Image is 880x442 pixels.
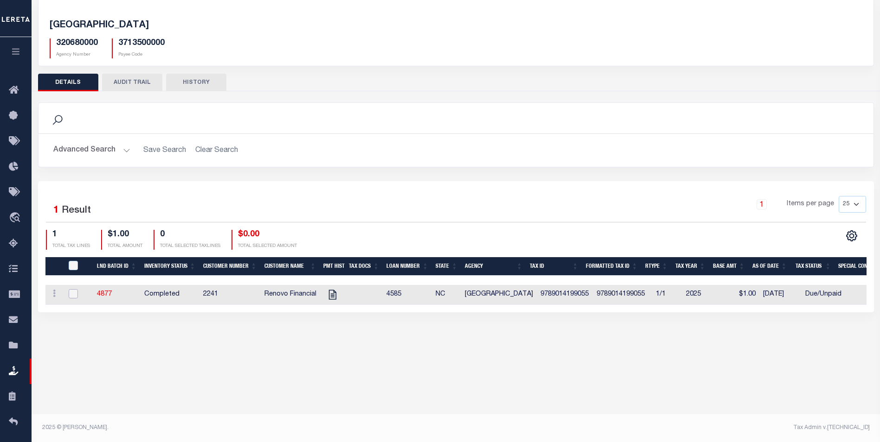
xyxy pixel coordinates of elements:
td: 1/1 [652,285,682,305]
th: &nbsp;&nbsp;&nbsp;&nbsp;&nbsp;&nbsp;&nbsp;&nbsp;&nbsp;&nbsp; [45,257,63,276]
td: 2025 [682,285,720,305]
th: Tax Status: activate to sort column ascending [791,257,835,276]
h4: 0 [160,230,220,240]
h5: 320680000 [56,38,98,49]
span: Items per page [787,199,834,209]
div: 2025 © [PERSON_NAME]. [35,423,456,432]
td: [GEOGRAPHIC_DATA] [461,285,537,305]
h4: $1.00 [108,230,142,240]
td: [DATE] [759,285,802,305]
th: Tax Id: activate to sort column ascending [526,257,582,276]
p: TOTAL AMOUNT [108,243,142,250]
td: 9789014199055 [593,285,652,305]
p: Agency Number [56,51,98,58]
p: TOTAL SELECTED TAXLINES [160,243,220,250]
td: 2241 [199,285,261,305]
th: Agency: activate to sort column ascending [461,257,526,276]
td: $1.00 [720,285,759,305]
h5: 3713500000 [118,38,165,49]
button: Advanced Search [53,141,130,159]
span: [GEOGRAPHIC_DATA] [50,21,149,30]
i: travel_explore [9,212,24,224]
h4: $0.00 [238,230,297,240]
th: Tax Year: activate to sort column ascending [672,257,709,276]
button: HISTORY [166,74,226,91]
a: 1 [757,199,767,209]
p: TOTAL SELECTED AMOUNT [238,243,297,250]
td: Renovo Financial [261,285,320,305]
th: Loan Number: activate to sort column ascending [383,257,432,276]
th: QID [63,257,93,276]
td: NC [432,285,461,305]
td: 4585 [383,285,432,305]
th: Customer Name: activate to sort column ascending [261,257,320,276]
h4: 1 [52,230,90,240]
th: Tax Docs: activate to sort column ascending [345,257,383,276]
button: DETAILS [38,74,98,91]
div: Tax Admin v.[TECHNICAL_ID] [463,423,870,432]
p: Payee Code [118,51,165,58]
th: Base Amt: activate to sort column ascending [709,257,749,276]
td: 9789014199055 [537,285,593,305]
span: 1 [53,206,59,215]
th: Pmt Hist [320,257,345,276]
span: Due/Unpaid [805,291,841,297]
th: As Of Date: activate to sort column ascending [749,257,791,276]
th: Customer Number: activate to sort column ascending [199,257,261,276]
th: LND Batch ID: activate to sort column ascending [93,257,141,276]
th: Inventory Status: activate to sort column ascending [141,257,199,276]
p: TOTAL TAX LINES [52,243,90,250]
a: 4877 [97,291,112,297]
label: Result [62,203,91,218]
th: State: activate to sort column ascending [432,257,461,276]
button: AUDIT TRAIL [102,74,162,91]
td: Completed [141,285,199,305]
th: Formatted Tax Id: activate to sort column ascending [582,257,642,276]
th: RType: activate to sort column ascending [642,257,672,276]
